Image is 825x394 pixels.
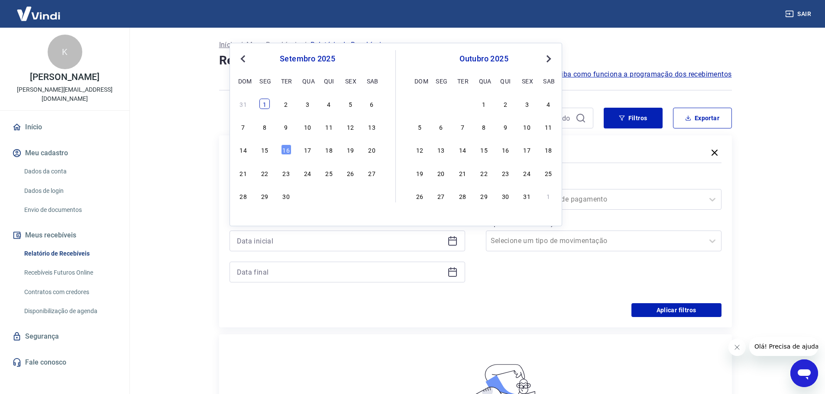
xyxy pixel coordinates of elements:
div: Choose segunda-feira, 27 de outubro de 2025 [436,191,446,201]
input: Data final [237,266,444,279]
div: Choose sexta-feira, 12 de setembro de 2025 [345,122,356,132]
a: Início [219,40,236,50]
div: qua [302,76,313,86]
div: Choose domingo, 21 de setembro de 2025 [238,168,249,178]
div: Choose quarta-feira, 1 de outubro de 2025 [479,99,489,109]
div: Choose sexta-feira, 3 de outubro de 2025 [522,99,532,109]
button: Meus recebíveis [10,226,119,245]
div: month 2025-09 [237,97,378,202]
div: dom [414,76,425,86]
div: Choose segunda-feira, 29 de setembro de 2025 [436,99,446,109]
div: Choose domingo, 28 de setembro de 2025 [238,191,249,201]
button: Exportar [673,108,732,128]
iframe: Mensagem da empresa [749,337,818,356]
div: Choose segunda-feira, 6 de outubro de 2025 [436,122,446,132]
div: Choose terça-feira, 28 de outubro de 2025 [457,191,468,201]
div: Choose quinta-feira, 4 de setembro de 2025 [324,99,334,109]
div: Choose sábado, 25 de outubro de 2025 [543,168,553,178]
input: Data inicial [237,234,444,247]
div: Choose sábado, 27 de setembro de 2025 [367,168,377,178]
div: Choose terça-feira, 9 de setembro de 2025 [281,122,291,132]
div: Choose segunda-feira, 15 de setembro de 2025 [259,144,270,155]
div: Choose sábado, 18 de outubro de 2025 [543,144,553,155]
div: Choose quarta-feira, 22 de outubro de 2025 [479,168,489,178]
iframe: Botão para abrir a janela de mensagens [790,359,818,387]
button: Next Month [544,54,554,64]
div: Choose quinta-feira, 16 de outubro de 2025 [500,144,511,155]
div: Choose domingo, 31 de agosto de 2025 [238,99,249,109]
div: Choose quinta-feira, 25 de setembro de 2025 [324,168,334,178]
div: Choose quarta-feira, 1 de outubro de 2025 [302,191,313,201]
p: Relatório de Recebíveis [311,40,385,50]
div: ter [457,76,468,86]
button: Aplicar filtros [631,303,721,317]
button: Meu cadastro [10,144,119,163]
a: Dados de login [21,182,119,200]
a: Fale conosco [10,353,119,372]
div: Choose sábado, 1 de novembro de 2025 [543,191,553,201]
div: seg [259,76,270,86]
img: Vindi [10,0,67,27]
a: Envio de documentos [21,201,119,219]
p: [PERSON_NAME] [30,73,99,82]
div: Choose segunda-feira, 13 de outubro de 2025 [436,144,446,155]
a: Contratos com credores [21,283,119,301]
a: Disponibilização de agenda [21,302,119,320]
div: Choose quinta-feira, 30 de outubro de 2025 [500,191,511,201]
div: Choose sexta-feira, 17 de outubro de 2025 [522,144,532,155]
div: Choose quinta-feira, 2 de outubro de 2025 [500,99,511,109]
div: Choose quinta-feira, 11 de setembro de 2025 [324,122,334,132]
div: dom [238,76,249,86]
div: Choose sábado, 4 de outubro de 2025 [543,99,553,109]
div: Choose quarta-feira, 10 de setembro de 2025 [302,122,313,132]
div: Choose terça-feira, 30 de setembro de 2025 [457,99,468,109]
div: Choose terça-feira, 2 de setembro de 2025 [281,99,291,109]
a: Meus Recebíveis [246,40,300,50]
div: Choose terça-feira, 30 de setembro de 2025 [281,191,291,201]
span: Olá! Precisa de ajuda? [5,6,73,13]
div: Choose quarta-feira, 24 de setembro de 2025 [302,168,313,178]
a: Início [10,118,119,137]
label: Tipo de Movimentação [488,218,720,229]
p: / [240,40,243,50]
a: Segurança [10,327,119,346]
div: qui [500,76,511,86]
div: Choose quinta-feira, 23 de outubro de 2025 [500,168,511,178]
div: K [48,35,82,69]
div: Choose domingo, 19 de outubro de 2025 [414,168,425,178]
div: Choose sábado, 13 de setembro de 2025 [367,122,377,132]
h4: Relatório de Recebíveis [219,52,732,69]
div: Choose domingo, 28 de setembro de 2025 [414,99,425,109]
a: Recebíveis Futuros Online [21,264,119,282]
div: Choose domingo, 14 de setembro de 2025 [238,144,249,155]
div: sex [522,76,532,86]
div: sex [345,76,356,86]
span: Saiba como funciona a programação dos recebimentos [553,69,732,80]
div: Choose sábado, 6 de setembro de 2025 [367,99,377,109]
div: Choose domingo, 12 de outubro de 2025 [414,144,425,155]
div: Choose sábado, 11 de outubro de 2025 [543,122,553,132]
div: qui [324,76,334,86]
div: seg [436,76,446,86]
div: Choose quarta-feira, 8 de outubro de 2025 [479,122,489,132]
div: Choose quarta-feira, 3 de setembro de 2025 [302,99,313,109]
div: Choose terça-feira, 16 de setembro de 2025 [281,144,291,155]
a: Dados da conta [21,163,119,180]
div: setembro 2025 [237,54,378,64]
div: Choose quinta-feira, 18 de setembro de 2025 [324,144,334,155]
a: Relatório de Recebíveis [21,245,119,263]
button: Sair [783,6,815,22]
div: Choose terça-feira, 21 de outubro de 2025 [457,168,468,178]
div: Choose quinta-feira, 9 de outubro de 2025 [500,122,511,132]
div: Choose sexta-feira, 26 de setembro de 2025 [345,168,356,178]
div: Choose segunda-feira, 22 de setembro de 2025 [259,168,270,178]
div: Choose sábado, 4 de outubro de 2025 [367,191,377,201]
div: Choose segunda-feira, 8 de setembro de 2025 [259,122,270,132]
div: Choose quarta-feira, 17 de setembro de 2025 [302,144,313,155]
div: sab [367,76,377,86]
div: Choose terça-feira, 23 de setembro de 2025 [281,168,291,178]
div: sab [543,76,553,86]
div: Choose sexta-feira, 19 de setembro de 2025 [345,144,356,155]
p: [PERSON_NAME][EMAIL_ADDRESS][DOMAIN_NAME] [7,85,123,103]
